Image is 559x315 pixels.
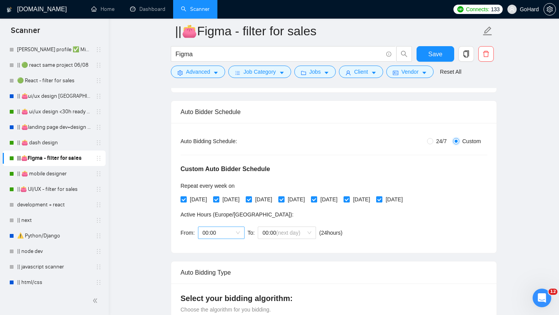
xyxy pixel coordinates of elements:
span: 133 [491,5,500,14]
span: Save [428,49,442,59]
span: holder [95,217,102,223]
div: Auto Bidding Type [181,261,487,284]
a: ||👛Figma - filter for sales [17,151,91,166]
button: copy [458,46,474,62]
span: double-left [92,297,100,305]
span: 24/7 [433,137,450,145]
a: setting [543,6,556,12]
a: development + react [17,197,91,213]
span: copy [459,50,474,57]
span: Custom [459,137,484,145]
span: 12 [549,289,557,295]
button: setting [543,3,556,16]
span: [DATE] [317,195,340,204]
a: Reset All [440,67,461,76]
span: (next day) [276,230,300,236]
button: idcardVendorcaret-down [386,66,434,78]
span: [DATE] [350,195,373,204]
span: holder [95,233,102,239]
h4: Select your bidding algorithm: [181,293,487,304]
span: caret-down [371,70,377,76]
span: holder [95,93,102,99]
span: caret-down [213,70,219,76]
span: Job Category [243,67,276,76]
span: [DATE] [285,195,308,204]
span: holder [95,264,102,270]
button: userClientcaret-down [339,66,383,78]
span: Jobs [309,67,321,76]
span: [DATE] [252,195,275,204]
span: holder [95,109,102,115]
span: holder [95,140,102,146]
input: Scanner name... [175,21,481,41]
span: bars [235,70,240,76]
span: edit [483,26,493,36]
button: settingAdvancedcaret-down [171,66,225,78]
a: || html/css [17,275,91,290]
a: || node dev [17,244,91,259]
span: delete [479,50,493,57]
span: Repeat every week on [181,183,234,189]
img: logo [7,3,12,16]
span: 00:00 [262,227,311,239]
a: dashboardDashboard [130,6,165,12]
button: delete [478,46,494,62]
span: holder [95,202,102,208]
span: setting [177,70,183,76]
span: From: [181,230,195,236]
span: Advanced [186,67,210,76]
span: Active Hours ( Europe/[GEOGRAPHIC_DATA] ): [181,211,293,218]
a: || 👛landing page dev+design 15/10 example added [17,119,91,135]
span: user [345,70,351,76]
button: folderJobscaret-down [294,66,336,78]
span: 00:00 [203,227,240,239]
a: || javascript scanner [17,259,91,275]
span: holder [95,62,102,68]
a: ||👛 UI/UX - filter for sales [17,182,91,197]
span: search [397,50,411,57]
span: holder [95,248,102,254]
a: || 👛 ui/ux design <30h ready to start 23/07 [17,104,91,119]
span: holder [95,171,102,177]
span: To: [248,230,255,236]
span: idcard [393,70,398,76]
span: user [509,7,515,12]
button: Save [417,46,454,62]
a: || 🟢 react same project 06/08 [17,57,91,73]
div: Auto Bidding Schedule: [181,137,283,145]
a: || 👛 mobile designer [17,166,91,182]
div: Auto Bidder Schedule [181,101,487,123]
a: || next [17,213,91,228]
button: search [396,46,412,62]
a: || 👛 dash design [17,135,91,151]
span: [DATE] [219,195,243,204]
img: upwork-logo.png [457,6,464,12]
button: barsJob Categorycaret-down [228,66,291,78]
span: holder [95,155,102,161]
span: caret-down [324,70,329,76]
a: [PERSON_NAME] profile ✅ Missed jobs React not take to 2025 26/11 [17,42,91,57]
a: 🟢 React - filter for sales [17,73,91,88]
span: caret-down [279,70,285,76]
span: ( 24 hours) [319,230,342,236]
span: info-circle [386,52,391,57]
span: holder [95,279,102,286]
a: || 👛ui/ux design [GEOGRAPHIC_DATA] 08/02 [17,88,91,104]
h5: Custom Auto Bidder Schedule [181,164,270,174]
span: holder [95,124,102,130]
span: holder [95,186,102,192]
iframe: Intercom live chat [533,289,551,307]
span: holder [95,47,102,53]
span: Scanner [5,25,46,41]
a: homeHome [91,6,115,12]
span: Client [354,67,368,76]
span: holder [95,78,102,84]
span: Connects: [466,5,489,14]
span: Vendor [401,67,418,76]
span: folder [301,70,306,76]
span: caret-down [422,70,427,76]
a: ⚠️ Python/Django [17,228,91,244]
a: searchScanner [181,6,210,12]
input: Search Freelance Jobs... [175,49,383,59]
span: setting [544,6,556,12]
